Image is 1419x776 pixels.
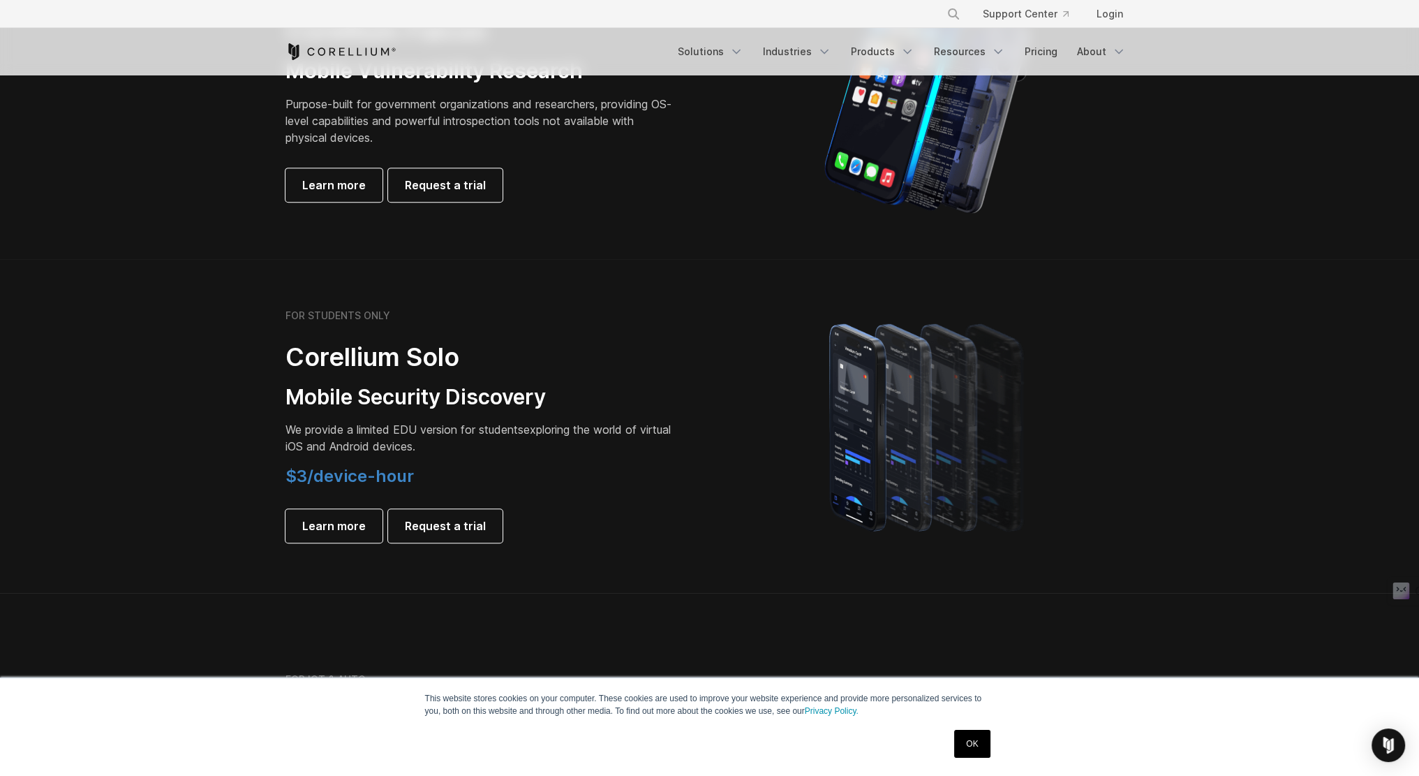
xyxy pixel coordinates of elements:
[285,168,382,202] a: Learn more
[388,509,503,543] a: Request a trial
[285,466,414,486] span: $3/device-hour
[1085,1,1134,27] a: Login
[405,177,486,193] span: Request a trial
[425,692,995,717] p: This website stores cookies on your computer. These cookies are used to improve your website expe...
[285,96,676,146] p: Purpose-built for government organizations and researchers, providing OS-level capabilities and p...
[669,39,1134,64] div: Navigation Menu
[285,509,382,543] a: Learn more
[941,1,966,27] button: Search
[972,1,1080,27] a: Support Center
[926,39,1013,64] a: Resources
[285,43,396,60] a: Corellium Home
[954,730,990,758] a: OK
[1016,39,1066,64] a: Pricing
[801,304,1056,548] img: A lineup of four iPhone models becoming more gradient and blurred
[285,423,523,437] span: We provide a limited EDU version for students
[405,518,486,534] span: Request a trial
[302,177,366,193] span: Learn more
[285,673,366,686] h6: FOR IOT & AUTO
[285,342,676,373] h2: Corellium Solo
[285,421,676,455] p: exploring the world of virtual iOS and Android devices.
[930,1,1134,27] div: Navigation Menu
[1069,39,1134,64] a: About
[302,518,366,534] span: Learn more
[388,168,503,202] a: Request a trial
[1372,729,1405,762] div: Open Intercom Messenger
[669,39,752,64] a: Solutions
[285,309,390,322] h6: FOR STUDENTS ONLY
[805,706,859,716] a: Privacy Policy.
[755,39,840,64] a: Industries
[285,384,676,411] h3: Mobile Security Discovery
[842,39,923,64] a: Products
